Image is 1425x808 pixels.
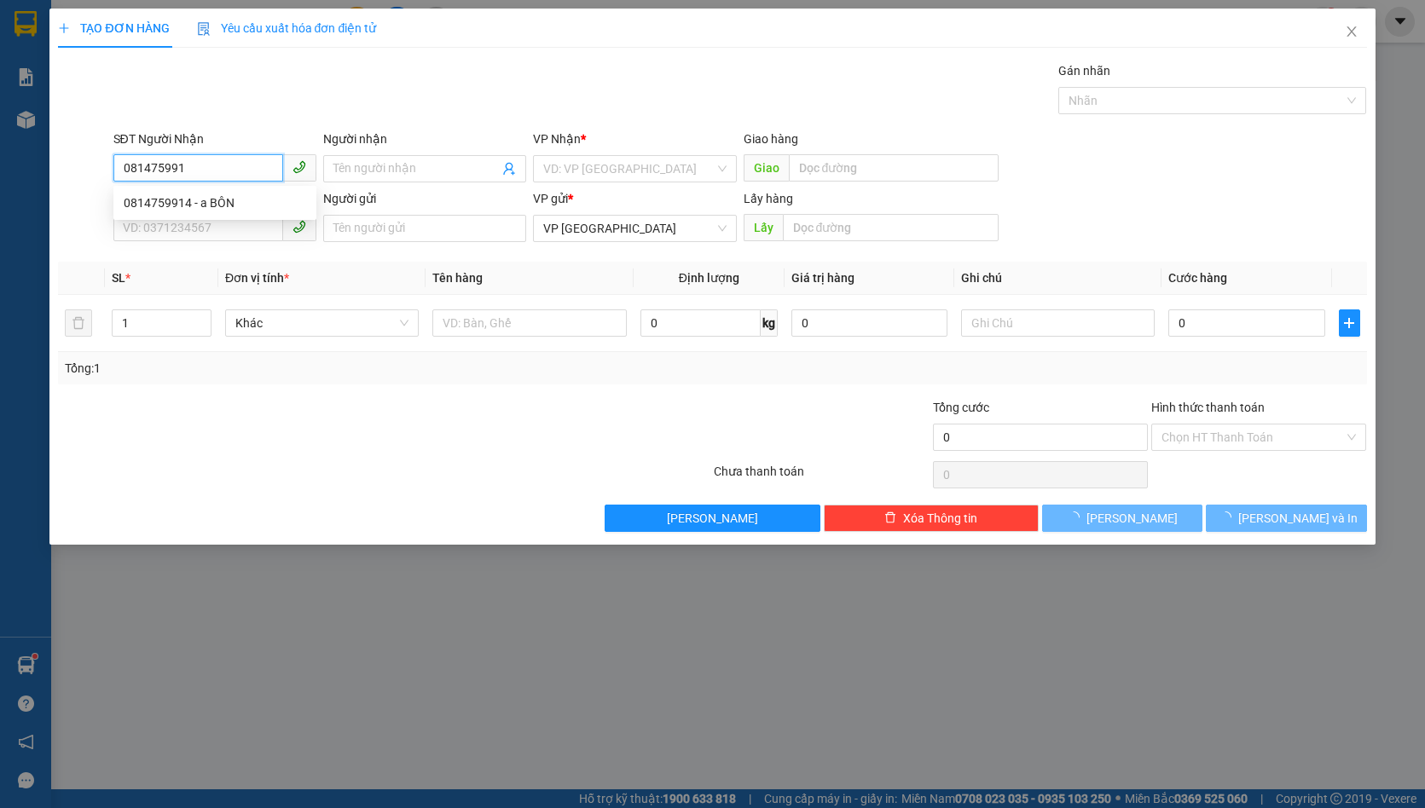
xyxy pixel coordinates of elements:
button: deleteXóa Thông tin [824,505,1039,532]
span: Lấy [744,214,783,241]
div: Người gửi [323,189,526,208]
span: VP Nhận [533,132,581,146]
div: Người nhận [323,130,526,148]
span: Giao hàng [744,132,798,146]
span: [PERSON_NAME] [667,509,758,528]
button: [PERSON_NAME] và In [1206,505,1366,532]
div: 0814759914 - a BÔN [113,189,316,216]
div: 0814759914 - a BÔN [124,193,306,212]
span: [PERSON_NAME] [1086,509,1178,528]
span: close [1345,25,1358,38]
span: Yêu cầu xuất hóa đơn điện tử [197,21,377,35]
input: Ghi Chú [961,309,1155,337]
span: Đơn vị tính [225,271,289,285]
span: Xóa Thông tin [903,509,977,528]
span: [PERSON_NAME] và In [1238,509,1358,528]
th: Ghi chú [954,262,1161,295]
span: Giá trị hàng [791,271,854,285]
span: phone [293,160,306,174]
span: plus [1340,316,1359,330]
input: VD: Bàn, Ghế [432,309,626,337]
span: Giao [744,154,789,182]
div: VP gửi [533,189,736,208]
button: [PERSON_NAME] [605,505,820,532]
span: loading [1219,511,1238,523]
span: delete [884,511,896,525]
span: Lấy hàng [744,192,793,205]
div: SĐT Người Nhận [113,130,316,148]
label: Hình thức thanh toán [1151,401,1265,414]
button: [PERSON_NAME] [1042,505,1202,532]
span: kg [761,309,778,337]
button: delete [65,309,92,337]
span: Tên hàng [432,271,483,285]
span: user-add [502,162,516,176]
input: Dọc đường [789,154,999,182]
input: Dọc đường [783,214,999,241]
img: icon [197,22,211,36]
span: plus [58,22,70,34]
button: Close [1328,9,1376,56]
span: loading [1068,511,1086,523]
span: Định lượng [679,271,739,285]
span: Khác [235,310,408,336]
span: TẠO ĐƠN HÀNG [58,21,169,35]
label: Gán nhãn [1058,64,1110,78]
span: Cước hàng [1168,271,1227,285]
span: Tổng cước [933,401,989,414]
input: 0 [791,309,947,337]
button: plus [1339,309,1360,337]
span: SL [112,271,125,285]
div: Chưa thanh toán [712,462,930,492]
span: phone [293,220,306,234]
span: VP Đà Lạt [543,216,726,241]
div: Tổng: 1 [65,359,550,378]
